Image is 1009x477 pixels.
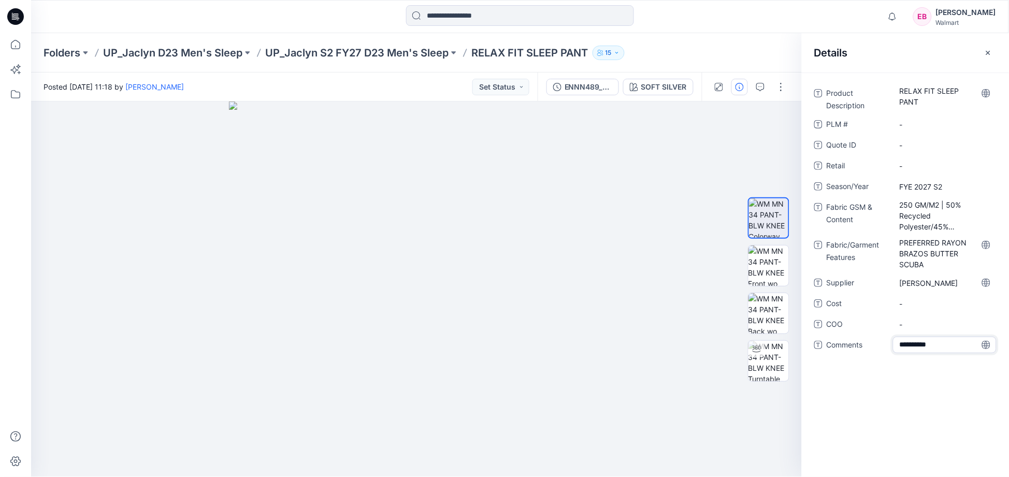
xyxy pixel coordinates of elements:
[827,339,889,353] span: Comments
[913,7,932,26] div: EB
[900,278,990,288] span: Jaclyn
[748,341,789,381] img: WM MN 34 PANT-BLW KNEE Turntable with Avatar
[827,277,889,291] span: Supplier
[593,46,625,60] button: 15
[44,81,184,92] span: Posted [DATE] 11:18 by
[827,118,889,133] span: PLM #
[827,239,889,270] span: Fabric/Garment Features
[900,85,990,107] span: RELAX FIT SLEEP PANT
[229,102,604,477] img: eyJhbGciOiJIUzI1NiIsImtpZCI6IjAiLCJzbHQiOiJzZXMiLCJ0eXAiOiJKV1QifQ.eyJkYXRhIjp7InR5cGUiOiJzdG9yYW...
[900,199,990,232] span: 250 GM/M2 | 50% Recycled Polyester/45% Preferred Rayon/5% Spandex
[900,119,990,130] span: -
[827,318,889,333] span: COO
[900,319,990,330] span: -
[565,81,612,93] div: ENNN489_ADM_RELAX FIT SLEEP PANT
[125,82,184,91] a: [PERSON_NAME]
[641,81,687,93] div: SOFT SILVER
[814,47,848,59] h2: Details
[827,160,889,174] span: Retail
[827,87,889,112] span: Product Description
[103,46,242,60] a: UP_Jaclyn D23 Men's Sleep
[546,79,619,95] button: ENNN489_ADM_RELAX FIT SLEEP PANT
[936,19,996,26] div: Walmart
[731,79,748,95] button: Details
[900,298,990,309] span: -
[827,180,889,195] span: Season/Year
[623,79,694,95] button: SOFT SILVER
[900,181,990,192] span: FYE 2027 S2
[900,140,990,151] span: -
[265,46,449,60] a: UP_Jaclyn S2 FY27 D23 Men's Sleep
[44,46,80,60] a: Folders
[900,237,990,270] span: PREFERRED RAYON BRAZOS BUTTER SCUBA
[748,293,789,334] img: WM MN 34 PANT-BLW KNEE Back wo Avatar
[748,245,789,286] img: WM MN 34 PANT-BLW KNEE Front wo Avatar
[827,201,889,233] span: Fabric GSM & Content
[936,6,996,19] div: [PERSON_NAME]
[827,139,889,153] span: Quote ID
[900,161,990,171] span: -
[827,297,889,312] span: Cost
[606,47,612,59] p: 15
[749,198,788,238] img: WM MN 34 PANT-BLW KNEE Colorway wo Avatar
[471,46,588,60] p: RELAX FIT SLEEP PANT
